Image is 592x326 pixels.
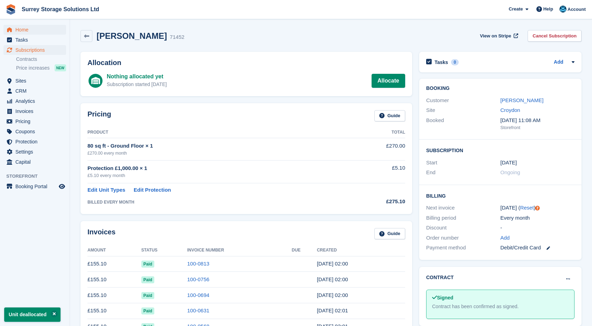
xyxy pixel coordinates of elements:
[317,245,405,256] th: Created
[87,228,115,240] h2: Invoices
[292,245,317,256] th: Due
[141,292,154,299] span: Paid
[554,58,563,66] a: Add
[15,76,57,86] span: Sites
[500,169,520,175] span: Ongoing
[500,107,520,113] a: Croydon
[87,186,125,194] a: Edit Unit Types
[3,127,66,136] a: menu
[87,150,346,156] div: £270.00 every month
[87,288,141,303] td: £155.10
[15,86,57,96] span: CRM
[500,97,543,103] a: [PERSON_NAME]
[3,116,66,126] a: menu
[3,45,66,55] a: menu
[426,234,500,242] div: Order number
[15,96,57,106] span: Analytics
[187,276,209,282] a: 100-0756
[317,292,348,298] time: 2025-06-14 01:00:57 UTC
[3,157,66,167] a: menu
[500,116,575,125] div: [DATE] 11:08 AM
[6,4,16,15] img: stora-icon-8386f47178a22dfd0bd8f6a31ec36ba5ce8667c1dd55bd0f319d3a0aa187defe.svg
[426,147,575,154] h2: Subscription
[372,74,405,88] a: Allocate
[317,276,348,282] time: 2025-07-14 01:00:03 UTC
[107,81,167,88] div: Subscription started [DATE]
[451,59,459,65] div: 0
[426,106,500,114] div: Site
[15,116,57,126] span: Pricing
[16,64,66,72] a: Price increases NEW
[500,159,517,167] time: 2025-02-14 01:00:00 UTC
[107,72,167,81] div: Nothing allocated yet
[3,137,66,147] a: menu
[87,245,141,256] th: Amount
[426,169,500,177] div: End
[187,292,209,298] a: 100-0694
[317,307,348,313] time: 2025-05-14 01:01:02 UTC
[426,274,454,281] h2: Contract
[87,172,346,179] div: £5.10 every month
[87,256,141,272] td: £155.10
[317,261,348,267] time: 2025-08-14 01:00:37 UTC
[500,224,575,232] div: -
[500,124,575,131] div: Storefront
[520,205,534,211] a: Reset
[15,157,57,167] span: Capital
[500,214,575,222] div: Every month
[3,35,66,45] a: menu
[432,303,569,310] div: Contract has been confirmed as signed.
[528,30,582,42] a: Cancel Subscription
[15,25,57,35] span: Home
[500,204,575,212] div: [DATE] ( )
[426,244,500,252] div: Payment method
[346,127,405,138] th: Total
[346,198,405,206] div: £275.10
[3,182,66,191] a: menu
[15,106,57,116] span: Invoices
[346,138,405,160] td: £270.00
[480,33,511,40] span: View on Stripe
[15,137,57,147] span: Protection
[568,6,586,13] span: Account
[426,86,575,91] h2: Booking
[15,45,57,55] span: Subscriptions
[509,6,523,13] span: Create
[432,294,569,302] div: Signed
[500,244,575,252] div: Debit/Credit Card
[141,307,154,314] span: Paid
[141,276,154,283] span: Paid
[97,31,167,41] h2: [PERSON_NAME]
[426,116,500,131] div: Booked
[426,192,575,199] h2: Billing
[3,147,66,157] a: menu
[87,127,346,138] th: Product
[87,199,346,205] div: BILLED EVERY MONTH
[15,35,57,45] span: Tasks
[15,127,57,136] span: Coupons
[16,65,50,71] span: Price increases
[87,272,141,288] td: £155.10
[374,110,405,122] a: Guide
[426,224,500,232] div: Discount
[87,164,346,172] div: Protection £1,000.00 × 1
[187,261,209,267] a: 100-0813
[6,173,70,180] span: Storefront
[134,186,171,194] a: Edit Protection
[58,182,66,191] a: Preview store
[55,64,66,71] div: NEW
[3,25,66,35] a: menu
[3,76,66,86] a: menu
[559,6,566,13] img: Sonny Harverson
[426,159,500,167] div: Start
[141,261,154,268] span: Paid
[374,228,405,240] a: Guide
[543,6,553,13] span: Help
[15,182,57,191] span: Booking Portal
[534,205,541,211] div: Tooltip anchor
[3,96,66,106] a: menu
[477,30,520,42] a: View on Stripe
[15,147,57,157] span: Settings
[346,160,405,183] td: £5.10
[141,245,187,256] th: Status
